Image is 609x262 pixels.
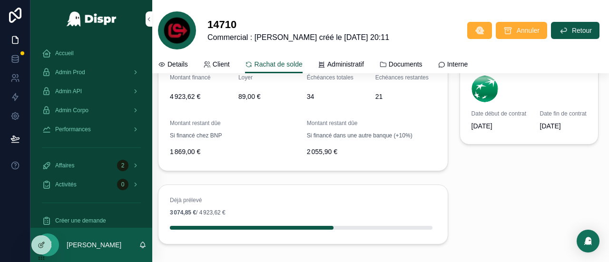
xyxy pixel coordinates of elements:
[438,56,468,75] a: Interne
[471,110,529,117] span: Date début de contrat
[43,239,52,251] span: JZ
[55,181,77,188] span: Activités
[307,74,354,81] span: Échéances totales
[255,59,303,69] span: Rachat de solde
[36,83,147,100] a: Admin API
[577,230,599,252] div: Open Intercom Messenger
[117,160,128,171] div: 2
[375,92,436,101] span: 21
[170,92,231,101] span: 4 923,62 €
[66,11,117,27] img: App logo
[307,120,358,126] span: Montant restant dûe
[307,147,436,156] span: 2 055,90 €
[327,59,364,69] span: Administratif
[36,176,147,193] a: Activités0
[207,18,389,32] h1: 14710
[540,110,597,117] span: Date fin de contrat
[447,59,468,69] span: Interne
[36,64,147,81] a: Admin Prod
[307,92,368,101] span: 34
[55,217,106,224] span: Créer une demande
[551,22,599,39] button: Retour
[245,56,303,74] a: Rachat de solde
[30,38,152,228] div: scrollable content
[36,45,147,62] a: Accueil
[36,212,147,229] a: Créer une demande
[318,56,364,75] a: Administratif
[307,132,413,139] span: Si financé dans une autre banque (+10%)
[55,87,82,95] span: Admin API
[375,74,429,81] span: Echéances restantes
[389,59,422,69] span: Documents
[471,121,529,131] span: [DATE]
[55,162,74,169] span: Affaires
[55,49,74,57] span: Accueil
[238,74,253,81] span: Loyer
[55,107,88,114] span: Admin Corpo
[170,120,221,126] span: Montant restant dûe
[170,74,210,81] span: Montant financé
[36,157,147,174] a: Affaires2
[55,68,85,76] span: Admin Prod
[158,56,188,75] a: Details
[517,26,540,35] span: Annuler
[36,102,147,119] a: Admin Corpo
[379,56,422,75] a: Documents
[170,147,299,156] span: 1 869,00 €
[213,59,230,69] span: Client
[170,209,226,216] span: / 4 923,62 €
[572,26,592,35] span: Retour
[203,56,230,75] a: Client
[207,32,389,43] span: Commercial : [PERSON_NAME] créé le [DATE] 20:11
[117,179,128,190] div: 0
[170,209,196,216] strong: 3 074,85 €
[67,240,121,250] p: [PERSON_NAME]
[238,92,299,101] span: 89,00 €
[36,121,147,138] a: Performances
[170,132,222,139] span: Si financé chez BNP
[170,197,202,204] span: Déjà prélevé
[496,22,547,39] button: Annuler
[540,121,597,131] span: [DATE]
[55,126,91,133] span: Performances
[167,59,188,69] span: Details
